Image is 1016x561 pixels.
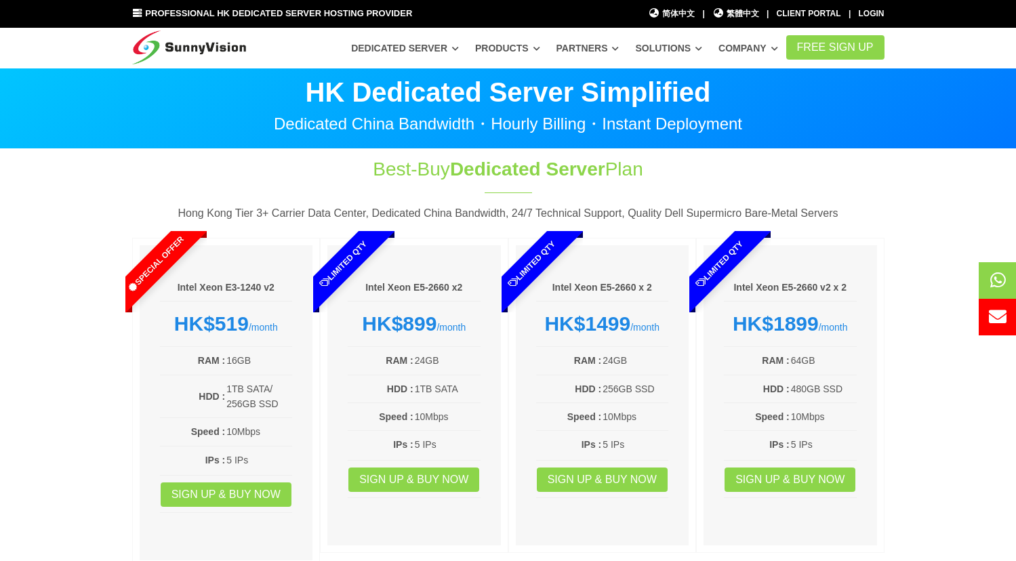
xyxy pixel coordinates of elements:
b: RAM : [198,355,225,366]
b: IPs : [205,455,226,465]
td: 5 IPs [226,452,292,468]
b: HDD : [575,383,601,394]
td: 10Mbps [226,423,292,440]
a: Partners [556,36,619,60]
td: 10Mbps [790,409,857,425]
b: RAM : [574,355,601,366]
strong: HK$1499 [544,312,630,335]
h6: Intel Xeon E5-2660 x 2 [536,281,669,295]
span: Special Offer [98,207,212,321]
a: Sign up & Buy Now [537,467,668,492]
li: | [849,7,851,20]
b: RAM : [762,355,789,366]
p: Dedicated China Bandwidth・Hourly Billing・Instant Deployment [132,116,885,132]
td: 480GB SSD [790,381,857,397]
td: 10Mbps [602,409,668,425]
a: Client Portal [777,9,841,18]
h6: Intel Xeon E5-2660 x2 [348,281,481,295]
li: | [767,7,769,20]
h6: Intel Xeon E5-2660 v2 x 2 [724,281,857,295]
td: 24GB [414,352,481,369]
h1: Best-Buy Plan [283,156,734,182]
b: HDD : [199,391,225,402]
b: Speed : [379,411,413,422]
span: Professional HK Dedicated Server Hosting Provider [145,8,412,18]
a: Solutions [635,36,702,60]
h6: Intel Xeon E3-1240 v2 [160,281,293,295]
a: 繁體中文 [712,7,759,20]
b: IPs : [769,439,790,450]
td: 5 IPs [414,436,481,453]
td: 5 IPs [790,436,857,453]
td: 5 IPs [602,436,668,453]
td: 24GB [602,352,668,369]
a: Login [859,9,885,18]
span: Limited Qty [474,207,588,321]
b: IPs : [393,439,413,450]
a: FREE Sign Up [786,35,885,60]
div: /month [724,312,857,336]
td: 1TB SATA [414,381,481,397]
td: 1TB SATA/ 256GB SSD [226,381,292,413]
a: Company [718,36,778,60]
div: /month [160,312,293,336]
p: Hong Kong Tier 3+ Carrier Data Center, Dedicated China Bandwidth, 24/7 Technical Support, Quality... [132,205,885,222]
a: Sign up & Buy Now [348,467,479,492]
p: HK Dedicated Server Simplified [132,79,885,106]
a: Dedicated Server [351,36,459,60]
td: 16GB [226,352,292,369]
b: Speed : [567,411,602,422]
strong: HK$519 [174,312,249,335]
a: Sign up & Buy Now [161,482,291,507]
a: 简体中文 [649,7,695,20]
b: HDD : [763,383,790,394]
li: | [702,7,704,20]
span: Limited Qty [287,207,401,321]
td: 10Mbps [414,409,481,425]
span: Limited Qty [663,207,777,321]
div: /month [348,312,481,336]
strong: HK$1899 [733,312,819,335]
b: HDD : [387,383,413,394]
td: 64GB [790,352,857,369]
div: /month [536,312,669,336]
b: Speed : [755,411,790,422]
b: Speed : [191,426,226,437]
td: 256GB SSD [602,381,668,397]
b: RAM : [386,355,413,366]
a: Products [475,36,540,60]
b: IPs : [582,439,602,450]
strong: HK$899 [362,312,436,335]
a: Sign up & Buy Now [725,467,855,492]
span: Dedicated Server [450,159,605,180]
